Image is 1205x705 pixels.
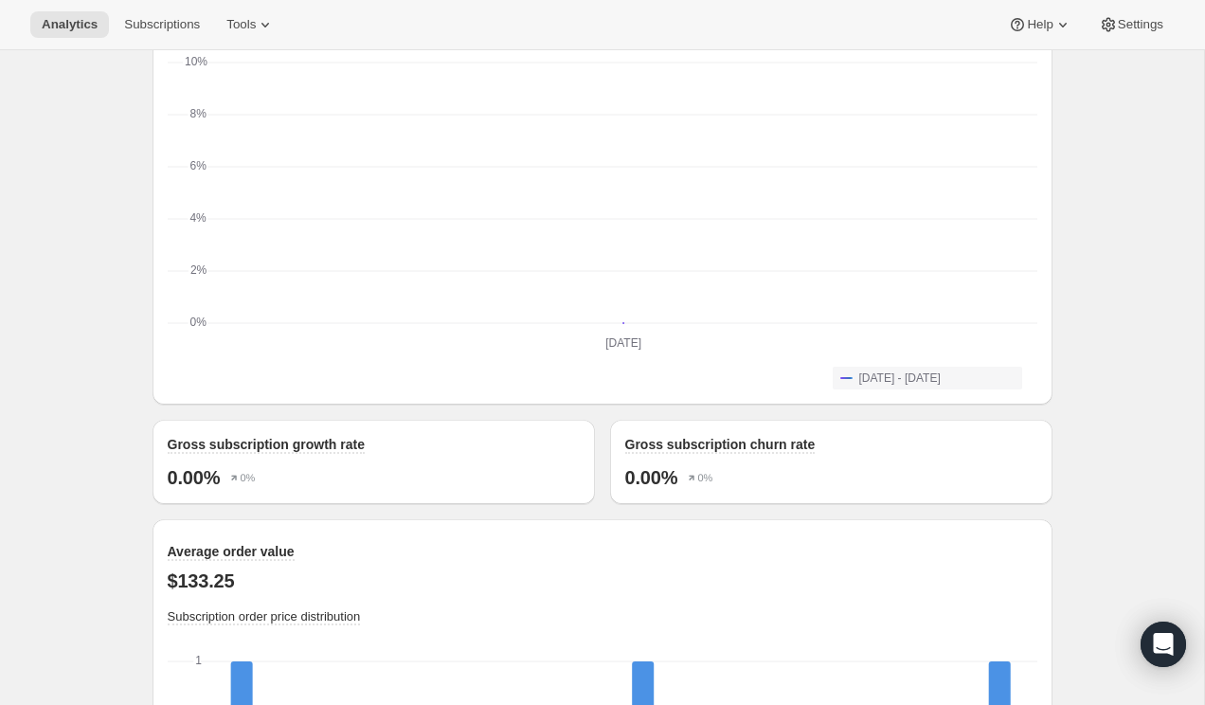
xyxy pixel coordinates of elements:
rect: Aug 23, 2025 - Aug 23, 2025-0 0 [721,661,743,663]
text: [DATE] [605,336,641,350]
rect: Aug 23, 2025 - Aug 23, 2025-0 0 [408,661,430,663]
button: Settings [1088,11,1175,38]
span: Tools [226,17,256,32]
text: 4% [189,211,207,225]
span: Settings [1118,17,1163,32]
span: Help [1027,17,1052,32]
text: 0% [241,473,256,484]
button: [DATE] - [DATE] [833,367,1022,389]
button: Tools [215,11,286,38]
text: 10% [185,55,207,68]
p: 0.00% [625,466,678,489]
rect: Aug 23, 2025 - Aug 23, 2025-0 0 [854,661,876,663]
rect: Aug 23, 2025 - Aug 23, 2025-0 0 [676,661,698,663]
rect: Aug 23, 2025 - Aug 23, 2025-0 0 [543,661,565,663]
rect: Aug 23, 2025 - Aug 23, 2025-0 0 [319,661,341,663]
span: [DATE] - [DATE] [859,371,941,386]
button: Help [997,11,1083,38]
span: Gross subscription growth rate [168,437,365,452]
span: Subscription order price distribution [168,609,361,624]
rect: Aug 23, 2025 - Aug 23, 2025-0 0 [899,661,921,663]
button: Subscriptions [113,11,211,38]
text: 0% [698,473,713,484]
rect: Aug 23, 2025 - Aug 23, 2025-0 0 [497,661,519,663]
rect: Aug 23, 2025 - Aug 23, 2025-0 0 [944,661,965,663]
button: Analytics [30,11,109,38]
span: Gross subscription churn rate [625,437,816,452]
text: 8% [189,107,207,120]
span: Subscriptions [124,17,200,32]
span: Analytics [42,17,98,32]
text: 1 [195,654,202,667]
rect: Aug 23, 2025 - Aug 23, 2025-0 0 [765,661,787,663]
span: Average order value [168,544,295,559]
text: 0% [189,316,207,329]
div: Open Intercom Messenger [1141,622,1186,667]
text: 2% [189,263,207,277]
rect: Aug 23, 2025 - Aug 23, 2025-0 0 [810,661,832,663]
p: $133.25 [168,569,1037,592]
rect: Aug 23, 2025 - Aug 23, 2025-0 0 [587,661,609,663]
p: 0.00% [168,466,221,489]
rect: Aug 23, 2025 - Aug 23, 2025-0 0 [275,661,297,663]
rect: Aug 23, 2025 - Aug 23, 2025-0 0 [453,661,475,663]
rect: Aug 23, 2025 - Aug 23, 2025-0 0 [364,661,386,663]
text: 6% [189,159,207,172]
